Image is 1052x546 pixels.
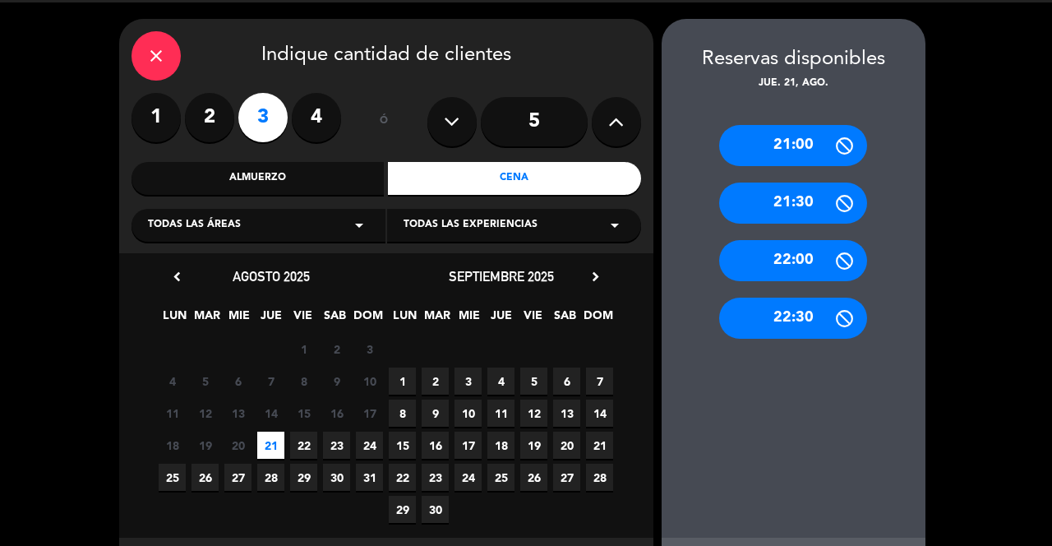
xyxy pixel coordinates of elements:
[356,335,383,363] span: 3
[454,368,482,395] span: 3
[389,496,416,523] span: 29
[358,93,411,150] div: ó
[389,400,416,427] span: 8
[323,400,350,427] span: 16
[159,464,186,491] span: 25
[422,400,449,427] span: 9
[455,306,482,333] span: MIE
[487,432,514,459] span: 18
[224,464,251,491] span: 27
[422,464,449,491] span: 23
[391,306,418,333] span: LUN
[257,368,284,395] span: 7
[520,368,547,395] span: 5
[168,268,186,285] i: chevron_left
[159,432,186,459] span: 18
[323,368,350,395] span: 9
[520,464,547,491] span: 26
[422,496,449,523] span: 30
[356,432,383,459] span: 24
[191,368,219,395] span: 5
[131,93,181,142] label: 1
[520,400,547,427] span: 12
[719,298,867,339] div: 22:30
[257,400,284,427] span: 14
[238,93,288,142] label: 3
[584,306,611,333] span: DOM
[257,432,284,459] span: 21
[356,368,383,395] span: 10
[323,335,350,363] span: 2
[290,368,317,395] span: 8
[257,306,284,333] span: JUE
[323,432,350,459] span: 23
[131,31,641,81] div: Indique cantidad de clientes
[131,162,385,195] div: Almuerzo
[487,464,514,491] span: 25
[404,217,538,234] span: Todas las experiencias
[224,400,251,427] span: 13
[553,368,580,395] span: 6
[290,335,317,363] span: 1
[349,215,369,235] i: arrow_drop_down
[553,432,580,459] span: 20
[454,400,482,427] span: 10
[388,162,641,195] div: Cena
[487,400,514,427] span: 11
[185,93,234,142] label: 2
[323,464,350,491] span: 30
[193,306,220,333] span: MAR
[224,432,251,459] span: 20
[423,306,450,333] span: MAR
[389,368,416,395] span: 1
[520,432,547,459] span: 19
[224,368,251,395] span: 6
[146,46,166,66] i: close
[586,464,613,491] span: 28
[191,432,219,459] span: 19
[519,306,547,333] span: VIE
[353,306,381,333] span: DOM
[356,464,383,491] span: 31
[551,306,579,333] span: SAB
[662,76,925,92] div: jue. 21, ago.
[587,268,604,285] i: chevron_right
[159,400,186,427] span: 11
[719,125,867,166] div: 21:00
[225,306,252,333] span: MIE
[662,44,925,76] div: Reservas disponibles
[586,432,613,459] span: 21
[449,268,554,285] span: septiembre 2025
[389,464,416,491] span: 22
[356,400,383,427] span: 17
[454,464,482,491] span: 24
[321,306,348,333] span: SAB
[422,368,449,395] span: 2
[389,432,416,459] span: 15
[605,215,625,235] i: arrow_drop_down
[290,400,317,427] span: 15
[553,400,580,427] span: 13
[159,368,186,395] span: 4
[292,93,341,142] label: 4
[191,400,219,427] span: 12
[289,306,316,333] span: VIE
[487,368,514,395] span: 4
[257,464,284,491] span: 28
[719,183,867,224] div: 21:30
[487,306,514,333] span: JUE
[553,464,580,491] span: 27
[290,432,317,459] span: 22
[586,400,613,427] span: 14
[454,432,482,459] span: 17
[290,464,317,491] span: 29
[148,217,241,234] span: Todas las áreas
[161,306,188,333] span: LUN
[719,240,867,281] div: 22:00
[191,464,219,491] span: 26
[586,368,613,395] span: 7
[233,268,310,285] span: agosto 2025
[422,432,449,459] span: 16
